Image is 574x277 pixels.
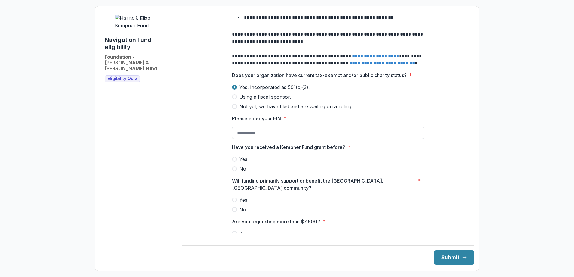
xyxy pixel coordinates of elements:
[232,115,281,122] p: Please enter your EIN
[239,103,352,110] span: Not yet, we have filed and are waiting on a ruling.
[105,54,170,72] h2: Foundation - [PERSON_NAME] & [PERSON_NAME] Fund
[105,36,170,51] h1: Navigation Fund eligibility
[107,76,137,81] span: Eligibility Quiz
[239,230,247,237] span: Yes
[232,144,345,151] p: Have you received a Kempner Fund grant before?
[232,218,320,225] p: Are you requesting more than $7,500?
[239,84,310,91] span: Yes, incorporated as 501(c)(3).
[239,165,246,172] span: No
[232,72,407,79] p: Does your organization have current tax-exempt and/or public charity status?
[239,196,247,204] span: Yes
[232,177,415,192] p: Will funding primarily support or benefit the [GEOGRAPHIC_DATA], [GEOGRAPHIC_DATA] community?
[239,156,247,163] span: Yes
[239,93,291,100] span: Using a fiscal sponsor.
[434,250,474,265] button: Submit
[239,206,246,213] span: No
[115,15,160,29] img: Harris & Eliza Kempner Fund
